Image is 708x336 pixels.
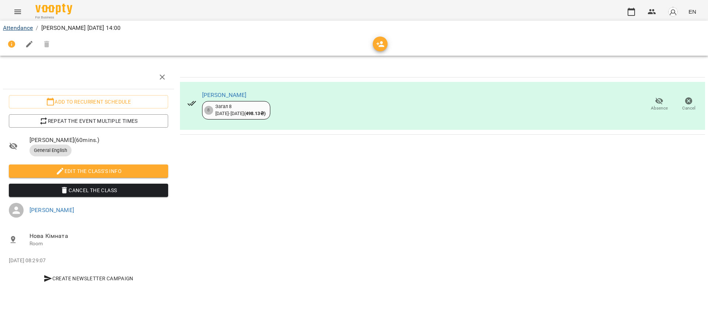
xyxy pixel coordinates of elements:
a: [PERSON_NAME] [29,207,74,214]
img: avatar_s.png [668,7,678,17]
a: Attendance [3,24,33,31]
img: Voopty Logo [35,4,72,14]
button: Repeat the event multiple times [9,114,168,128]
span: Нова Кімната [29,232,168,240]
p: Room [29,240,168,247]
span: Repeat the event multiple times [15,117,162,125]
button: Create Newsletter Campaign [9,272,168,285]
span: General English [29,147,72,154]
span: For Business [35,15,72,20]
span: Absence [651,105,668,111]
button: EN [686,5,699,18]
div: Загал 8 [DATE] - [DATE] [215,103,265,117]
a: [PERSON_NAME] [202,91,247,98]
button: Cancel the class [9,184,168,197]
button: Add to recurrent schedule [9,95,168,108]
p: [PERSON_NAME] [DATE] 14:00 [41,24,121,32]
p: [DATE] 08:29:07 [9,257,168,264]
span: [PERSON_NAME] ( 60 mins. ) [29,136,168,145]
span: Create Newsletter Campaign [12,274,165,283]
span: Cancel [682,105,695,111]
b: ( 498.13 ₴ ) [244,111,265,116]
span: Edit the class's Info [15,167,162,176]
button: Cancel [674,94,704,115]
button: Absence [645,94,674,115]
span: Add to recurrent schedule [15,97,162,106]
nav: breadcrumb [3,24,705,32]
div: 8 [204,106,213,115]
span: EN [688,8,696,15]
li: / [36,24,38,32]
span: Cancel the class [15,186,162,195]
button: Menu [9,3,27,21]
button: Edit the class's Info [9,164,168,178]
